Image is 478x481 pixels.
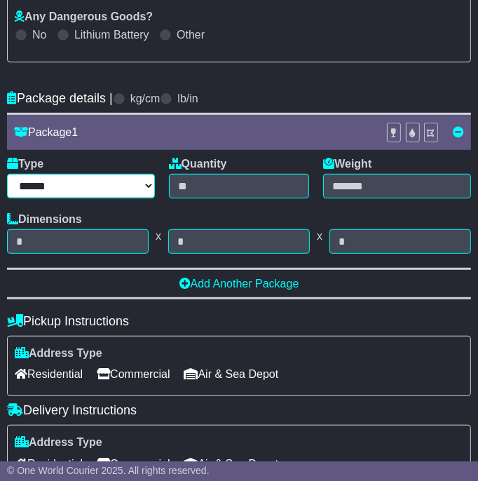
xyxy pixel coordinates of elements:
label: kg/cm [130,92,161,105]
label: Type [7,157,43,170]
label: Quantity [169,157,227,170]
span: Residential [15,363,83,385]
label: Lithium Battery [74,28,149,41]
label: Weight [323,157,371,170]
a: Remove this item [453,126,464,138]
span: Air & Sea Depot [184,363,279,385]
span: Air & Sea Depot [184,453,279,475]
label: Address Type [15,346,102,360]
span: Commercial [97,453,170,475]
label: Dimensions [7,212,82,226]
label: lb/in [177,92,198,105]
span: x [310,229,329,243]
span: 1 [71,126,78,138]
label: Address Type [15,435,102,449]
span: Commercial [97,363,170,385]
span: Residential [15,453,83,475]
span: © One World Courier 2025. All rights reserved. [7,465,210,476]
span: x [149,229,168,243]
a: Add Another Package [179,278,299,290]
div: Package [7,126,379,139]
h4: Pickup Instructions [7,314,471,329]
h4: Delivery Instructions [7,403,471,418]
label: Any Dangerous Goods? [15,10,153,23]
label: Other [177,28,205,41]
label: No [32,28,46,41]
h4: Package details | [7,91,113,106]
